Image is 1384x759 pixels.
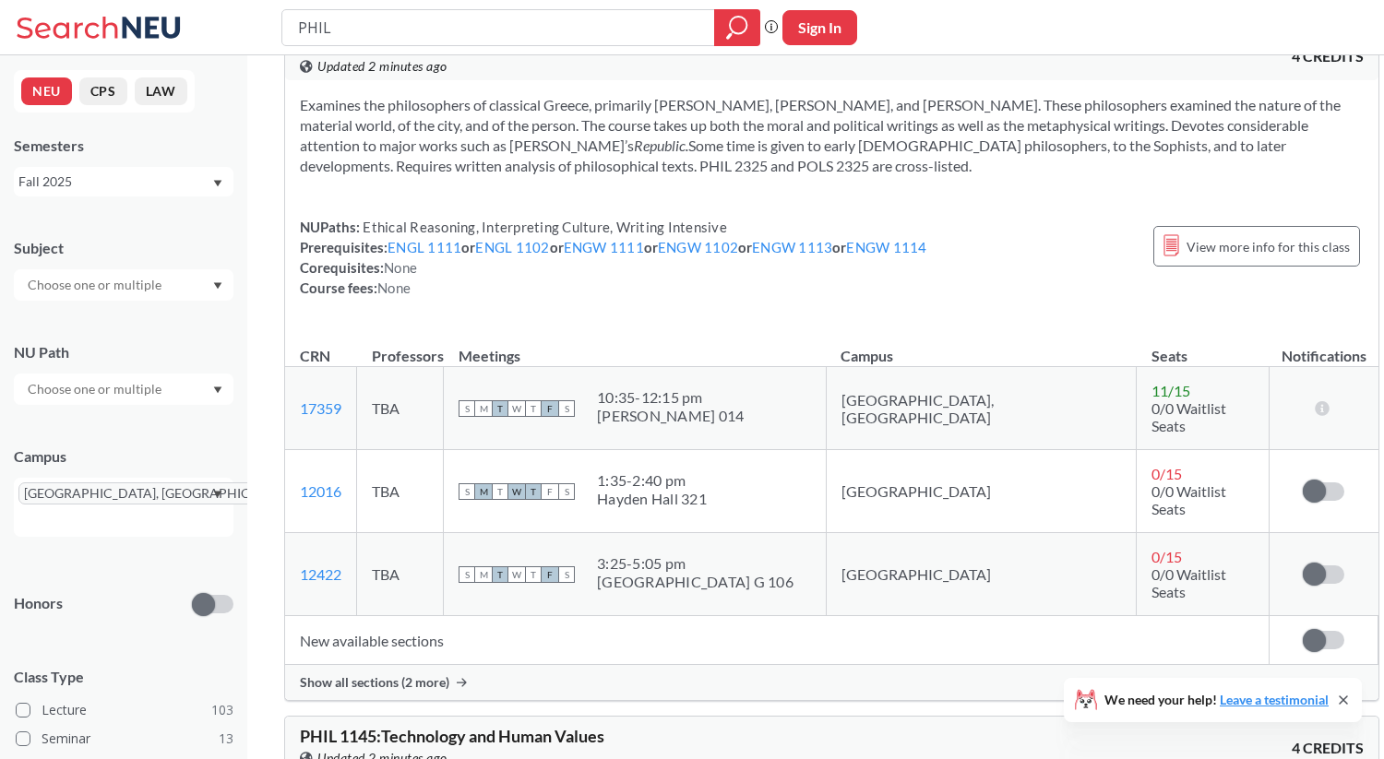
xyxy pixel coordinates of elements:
button: LAW [135,77,187,105]
th: Seats [1137,327,1269,367]
td: [GEOGRAPHIC_DATA] [826,450,1137,533]
span: Class Type [14,667,233,687]
a: 17359 [300,399,341,417]
span: W [508,400,525,417]
span: M [475,566,492,583]
span: [GEOGRAPHIC_DATA], [GEOGRAPHIC_DATA]X to remove pill [18,482,312,504]
span: T [525,483,542,500]
div: 1:35 - 2:40 pm [597,471,707,490]
td: New available sections [285,616,1269,665]
div: Subject [14,238,233,258]
span: S [459,566,475,583]
button: CPS [79,77,127,105]
td: TBA [357,367,444,450]
div: NUPaths: Prerequisites: or or or or or Corequisites: Course fees: [300,217,927,298]
td: [GEOGRAPHIC_DATA], [GEOGRAPHIC_DATA] [826,367,1137,450]
span: PHIL 1145 : Technology and Human Values [300,726,604,746]
span: 4 CREDITS [1292,738,1364,758]
a: ENGW 1114 [846,239,926,255]
span: W [508,483,525,500]
div: 10:35 - 12:15 pm [597,388,744,407]
span: F [542,566,558,583]
div: NU Path [14,342,233,362]
td: [GEOGRAPHIC_DATA] [826,533,1137,616]
span: Updated 2 minutes ago [317,56,447,77]
div: 3:25 - 5:05 pm [597,554,793,573]
span: S [558,400,575,417]
span: T [492,400,508,417]
a: ENGL 1111 [388,239,461,255]
div: CRN [300,346,330,366]
section: Examines the philosophers of classical Greece, primarily [PERSON_NAME], [PERSON_NAME], and [PERSO... [300,95,1364,176]
span: T [492,566,508,583]
span: F [542,483,558,500]
span: M [475,400,492,417]
div: Campus [14,446,233,467]
span: S [459,483,475,500]
span: 0/0 Waitlist Seats [1151,399,1226,434]
span: 13 [219,729,233,749]
div: Semesters [14,136,233,156]
div: Dropdown arrow [14,269,233,301]
span: None [377,279,411,296]
p: Honors [14,593,63,614]
span: None [384,259,417,276]
span: 0 / 15 [1151,548,1182,565]
span: Show all sections (2 more) [300,674,449,691]
div: Show all sections (2 more) [285,665,1378,700]
span: 0/0 Waitlist Seats [1151,482,1226,517]
a: 12422 [300,565,341,583]
span: 0/0 Waitlist Seats [1151,565,1226,600]
label: Seminar [16,727,233,751]
svg: Dropdown arrow [213,180,222,187]
span: M [475,483,492,500]
div: Dropdown arrow [14,374,233,405]
i: Republic. [634,136,688,154]
span: T [525,566,542,583]
button: NEU [21,77,72,105]
span: 11 / 15 [1151,382,1190,399]
input: Choose one or multiple [18,274,173,296]
span: S [558,483,575,500]
span: T [525,400,542,417]
span: F [542,400,558,417]
td: TBA [357,533,444,616]
th: Campus [826,327,1137,367]
a: ENGW 1113 [752,239,832,255]
a: 12016 [300,482,341,500]
a: ENGW 1102 [658,239,738,255]
span: 103 [211,700,233,720]
div: [GEOGRAPHIC_DATA], [GEOGRAPHIC_DATA]X to remove pillDropdown arrow [14,478,233,537]
div: [PERSON_NAME] 014 [597,407,744,425]
svg: magnifying glass [726,15,748,41]
div: Fall 2025Dropdown arrow [14,167,233,196]
button: Sign In [782,10,857,45]
svg: Dropdown arrow [213,491,222,498]
a: ENGW 1111 [564,239,644,255]
div: Fall 2025 [18,172,211,192]
div: Hayden Hall 321 [597,490,707,508]
span: 4 CREDITS [1292,46,1364,66]
td: TBA [357,450,444,533]
a: Leave a testimonial [1220,692,1329,707]
input: Choose one or multiple [18,378,173,400]
th: Meetings [444,327,827,367]
span: 0 / 15 [1151,465,1182,482]
div: [GEOGRAPHIC_DATA] G 106 [597,573,793,591]
span: We need your help! [1104,694,1329,706]
label: Lecture [16,698,233,722]
span: View more info for this class [1187,235,1350,258]
th: Notifications [1269,327,1378,367]
a: ENGL 1102 [475,239,549,255]
svg: Dropdown arrow [213,386,222,394]
input: Class, professor, course number, "phrase" [296,12,701,43]
div: magnifying glass [714,9,760,46]
svg: Dropdown arrow [213,282,222,290]
span: T [492,483,508,500]
span: Ethical Reasoning, Interpreting Culture, Writing Intensive [360,219,727,235]
span: W [508,566,525,583]
span: S [459,400,475,417]
span: S [558,566,575,583]
th: Professors [357,327,444,367]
